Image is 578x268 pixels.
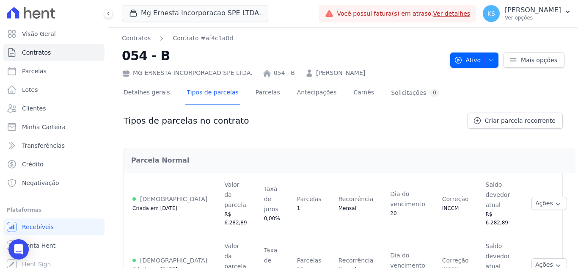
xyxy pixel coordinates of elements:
span: Visão Geral [22,30,56,38]
p: [PERSON_NAME] [505,6,561,14]
span: Criada em [DATE] [132,205,177,211]
a: Lotes [3,81,105,98]
span: 1 [297,205,300,211]
a: Parcelas [3,63,105,80]
a: Negativação [3,174,105,191]
a: Recebíveis [3,218,105,235]
span: Dia do vencimento [390,191,425,207]
a: Minha Carteira [3,119,105,135]
a: Clientes [3,100,105,117]
p: Ver opções [505,14,561,21]
span: Saldo devedor atual [486,181,510,208]
nav: Breadcrumb [122,34,233,43]
span: KS [487,11,495,17]
div: Solicitações [391,89,440,97]
a: Crédito [3,156,105,173]
span: Valor da parcela [224,181,246,208]
button: Ações [531,197,567,210]
span: Parcelas [22,67,47,75]
span: Recorrência [339,196,374,202]
a: [PERSON_NAME] [316,69,365,77]
nav: Breadcrumb [122,34,443,43]
a: Solicitações0 [389,82,441,105]
span: Transferências [22,141,65,150]
span: Mais opções [521,56,557,64]
span: Minha Carteira [22,123,66,131]
span: Contratos [22,48,51,57]
span: Ativo [454,52,481,68]
span: 20 [390,210,396,216]
div: 0 [429,89,440,97]
span: Criar parcela recorrente [485,116,556,125]
a: Detalhes gerais [122,82,172,105]
span: Correção [442,257,469,264]
button: Mg Ernesta Incorporacao SPE LTDA. [122,5,268,21]
span: Você possui fatura(s) em atraso. [337,9,470,18]
span: Conta Hent [22,241,55,250]
a: Parcelas [254,82,282,105]
span: Negativação [22,179,59,187]
h2: 054 - B [122,46,443,65]
a: Transferências [3,137,105,154]
span: Clientes [22,104,46,113]
span: Parcelas [297,196,322,202]
span: 0,00% [264,216,280,221]
a: Antecipações [295,82,339,105]
span: Crédito [22,160,44,169]
span: Correção [442,196,469,202]
span: INCCM [442,205,459,211]
button: Ativo [450,52,499,68]
a: Ver detalhes [433,10,471,17]
button: KS [PERSON_NAME] Ver opções [476,2,578,25]
a: Criar parcela recorrente [468,113,563,129]
span: Lotes [22,86,38,94]
span: R$ 6.282,89 [486,211,508,226]
span: Mensal [339,205,356,211]
a: Mais opções [504,52,564,68]
a: Tipos de parcelas [185,82,240,105]
a: Contrato #af4c1a0d [173,34,233,43]
span: [DEMOGRAPHIC_DATA] [140,196,207,202]
span: Parcelas [297,257,322,264]
span: [DEMOGRAPHIC_DATA] [140,257,207,264]
span: Recebíveis [22,223,54,231]
a: Contratos [122,34,151,43]
div: MG ERNESTA INCORPORACAO SPE LTDA. [122,69,253,77]
div: Plataformas [7,205,101,215]
span: R$ 6.282,89 [224,211,247,226]
span: Taxa de juros [264,185,278,213]
a: Conta Hent [3,237,105,254]
a: Contratos [3,44,105,61]
h1: Tipos de parcelas no contrato [124,116,249,126]
a: Visão Geral [3,25,105,42]
a: 054 - B [274,69,295,77]
a: Carnês [352,82,376,105]
span: Recorrência [339,257,374,264]
h2: Parcela Normal [131,155,568,166]
div: Open Intercom Messenger [8,239,29,260]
